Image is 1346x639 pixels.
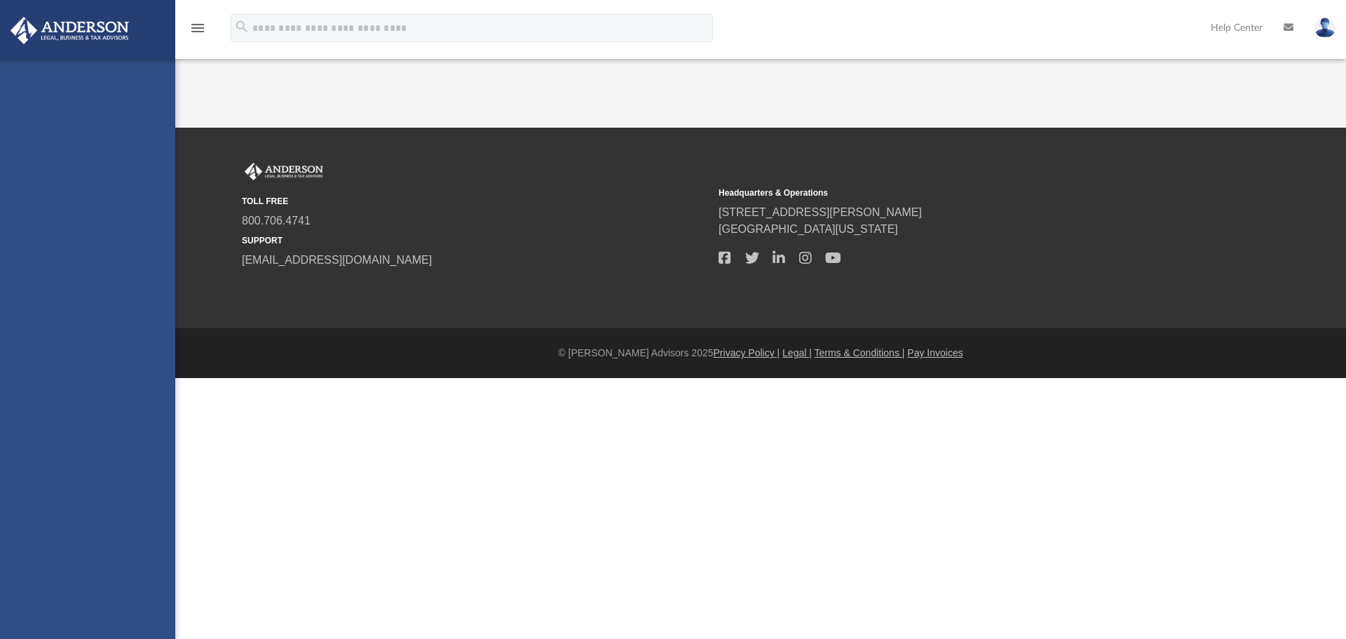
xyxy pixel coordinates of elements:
img: Anderson Advisors Platinum Portal [6,17,133,44]
div: © [PERSON_NAME] Advisors 2025 [175,346,1346,361]
a: [STREET_ADDRESS][PERSON_NAME] [719,206,922,218]
small: TOLL FREE [242,195,709,208]
a: Terms & Conditions | [815,347,905,358]
a: Pay Invoices [907,347,963,358]
small: SUPPORT [242,234,709,247]
a: Privacy Policy | [714,347,780,358]
small: Headquarters & Operations [719,187,1185,199]
i: menu [189,20,206,36]
a: menu [189,27,206,36]
a: 800.706.4741 [242,215,311,227]
a: [GEOGRAPHIC_DATA][US_STATE] [719,223,898,235]
a: Legal | [782,347,812,358]
i: search [234,19,250,34]
img: Anderson Advisors Platinum Portal [242,163,326,181]
img: User Pic [1314,18,1335,38]
a: [EMAIL_ADDRESS][DOMAIN_NAME] [242,254,432,266]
